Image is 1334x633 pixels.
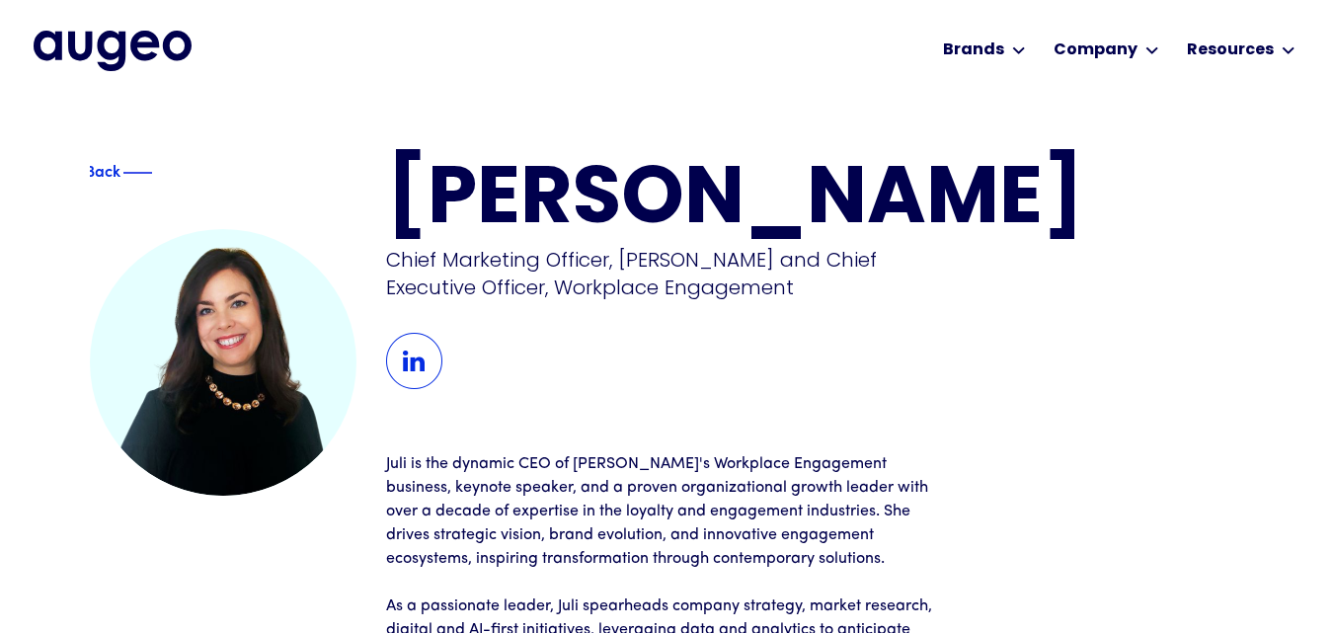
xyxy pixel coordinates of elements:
img: Augeo's full logo in midnight blue. [34,31,192,70]
h1: [PERSON_NAME] [386,162,1245,242]
p: Juli is the dynamic CEO of [PERSON_NAME]'s Workplace Engagement business, keynote speaker, and a ... [386,452,949,571]
div: Company [1054,39,1138,62]
div: Brands [943,39,1004,62]
div: Back [85,158,120,182]
img: LinkedIn Icon [386,333,442,389]
img: Blue decorative line [122,161,152,185]
a: Blue text arrowBackBlue decorative line [90,162,174,183]
div: Chief Marketing Officer, [PERSON_NAME] and Chief Executive Officer, Workplace Engagement [386,246,955,301]
p: ‍ [386,571,949,594]
a: home [34,31,192,70]
div: Resources [1187,39,1274,62]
